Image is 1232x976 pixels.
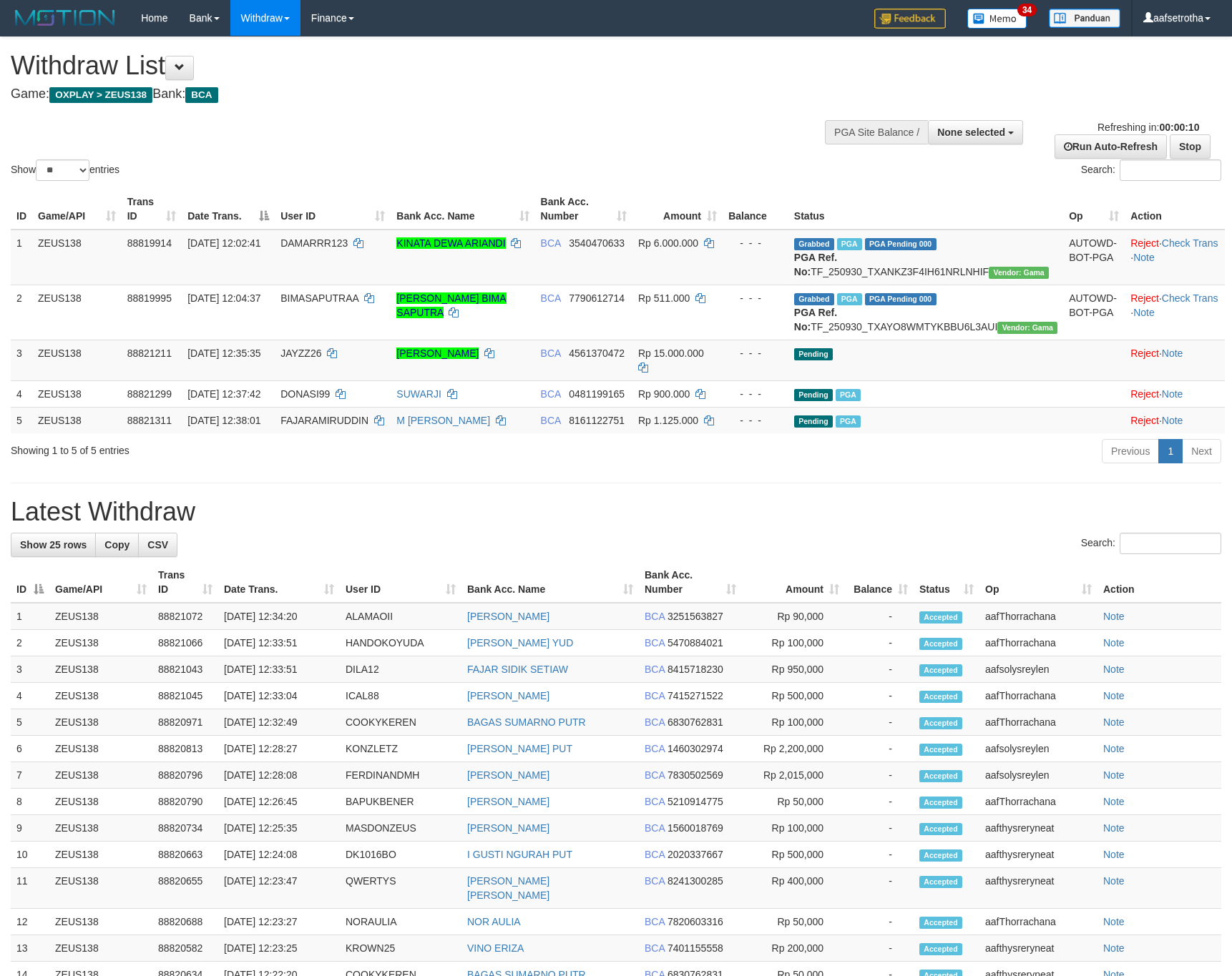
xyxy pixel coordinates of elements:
td: ZEUS138 [49,656,152,683]
td: FERDINANDMH [340,762,461,789]
strong: 00:00:10 [1159,122,1199,133]
td: aafThorrachana [979,909,1097,935]
th: Action [1097,562,1221,603]
td: aafsolysreylen [979,736,1097,762]
span: BCA [645,690,665,701]
td: [DATE] 12:32:49 [218,709,340,736]
td: Rp 90,000 [742,603,845,630]
td: ZEUS138 [32,407,122,433]
span: BCA [645,664,665,675]
span: Copy 7830502569 to clipboard [668,769,723,781]
td: 12 [11,909,49,935]
td: NORAULIA [340,909,461,935]
a: [PERSON_NAME] [467,611,549,622]
span: BCA [645,796,665,807]
td: 88821072 [152,603,218,630]
a: Note [1133,252,1155,263]
td: MASDONZEUS [340,815,461,842]
span: Vendor URL: https://trx31.1velocity.biz [989,267,1049,279]
td: aafthysreryneat [979,868,1097,909]
span: Copy 8415718230 to clipboard [668,664,723,675]
a: M [PERSON_NAME] [396,415,490,426]
td: 88820971 [152,709,218,736]
td: [DATE] 12:24:08 [218,842,340,868]
td: - [845,815,914,842]
td: [DATE] 12:25:35 [218,815,340,842]
th: Status: activate to sort column ascending [914,562,979,603]
th: Trans ID: activate to sort column ascending [122,189,182,230]
a: Note [1103,916,1125,927]
td: 9 [11,815,49,842]
td: aafthysreryneat [979,815,1097,842]
span: Copy 8161122751 to clipboard [569,415,625,426]
img: MOTION_logo.png [11,7,119,29]
td: BAPUKBENER [340,789,461,815]
div: PGA Site Balance / [825,120,928,144]
span: BCA [185,87,217,103]
td: [DATE] 12:33:51 [218,630,340,656]
th: Game/API: activate to sort column ascending [32,189,122,230]
span: [DATE] 12:04:37 [187,292,260,304]
td: ALAMAOII [340,603,461,630]
td: - [845,868,914,909]
th: Trans ID: activate to sort column ascending [152,562,218,603]
span: Copy 7415271522 to clipboard [668,690,723,701]
th: ID: activate to sort column descending [11,562,49,603]
td: - [845,656,914,683]
span: Copy [104,539,129,551]
a: Note [1103,664,1125,675]
th: User ID: activate to sort column ascending [275,189,391,230]
a: Note [1103,611,1125,622]
a: [PERSON_NAME] [467,769,549,781]
a: [PERSON_NAME] YUD [467,637,573,649]
span: PGA Pending [865,293,937,305]
td: Rp 950,000 [742,656,845,683]
span: BCA [541,388,561,400]
span: Refreshing in: [1097,122,1199,133]
span: Accepted [919,849,962,862]
td: 7 [11,762,49,789]
span: Copy 2020337667 to clipboard [668,849,723,860]
td: 88821045 [152,683,218,709]
span: Copy 8241300285 to clipboard [668,875,723,887]
span: BCA [645,743,665,754]
td: [DATE] 12:33:51 [218,656,340,683]
a: SUWARJI [396,388,441,400]
span: CSV [147,539,168,551]
img: Button%20Memo.svg [967,9,1027,29]
td: aafthysreryneat [979,842,1097,868]
a: Note [1103,637,1125,649]
div: Showing 1 to 5 of 5 entries [11,438,503,458]
select: Showentries [36,159,89,181]
td: aafsolysreylen [979,762,1097,789]
td: · [1125,380,1225,407]
a: Copy [95,533,139,557]
th: Amount: activate to sort column ascending [742,562,845,603]
td: Rp 400,000 [742,868,845,909]
td: 5 [11,709,49,736]
th: Date Trans.: activate to sort column descending [182,189,275,230]
td: 88820790 [152,789,218,815]
span: FAJARAMIRUDDIN [280,415,368,426]
td: ZEUS138 [49,736,152,762]
span: BCA [645,716,665,728]
td: ZEUS138 [49,683,152,709]
th: Bank Acc. Number: activate to sort column ascending [535,189,632,230]
a: Note [1103,849,1125,860]
td: 3 [11,656,49,683]
a: Next [1182,439,1221,463]
b: PGA Ref. No: [794,307,837,332]
td: [DATE] 12:26:45 [218,789,340,815]
td: COOKYKEREN [340,709,461,736]
td: aafThorrachana [979,630,1097,656]
th: Bank Acc. Number: activate to sort column ascending [639,562,742,603]
td: ZEUS138 [49,789,152,815]
span: Rp 6.000.000 [638,237,698,249]
span: Accepted [919,664,962,676]
span: Accepted [919,823,962,835]
td: aafThorrachana [979,789,1097,815]
td: [DATE] 12:28:27 [218,736,340,762]
td: Rp 50,000 [742,909,845,935]
a: Note [1103,875,1125,887]
span: Copy 5210914775 to clipboard [668,796,723,807]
